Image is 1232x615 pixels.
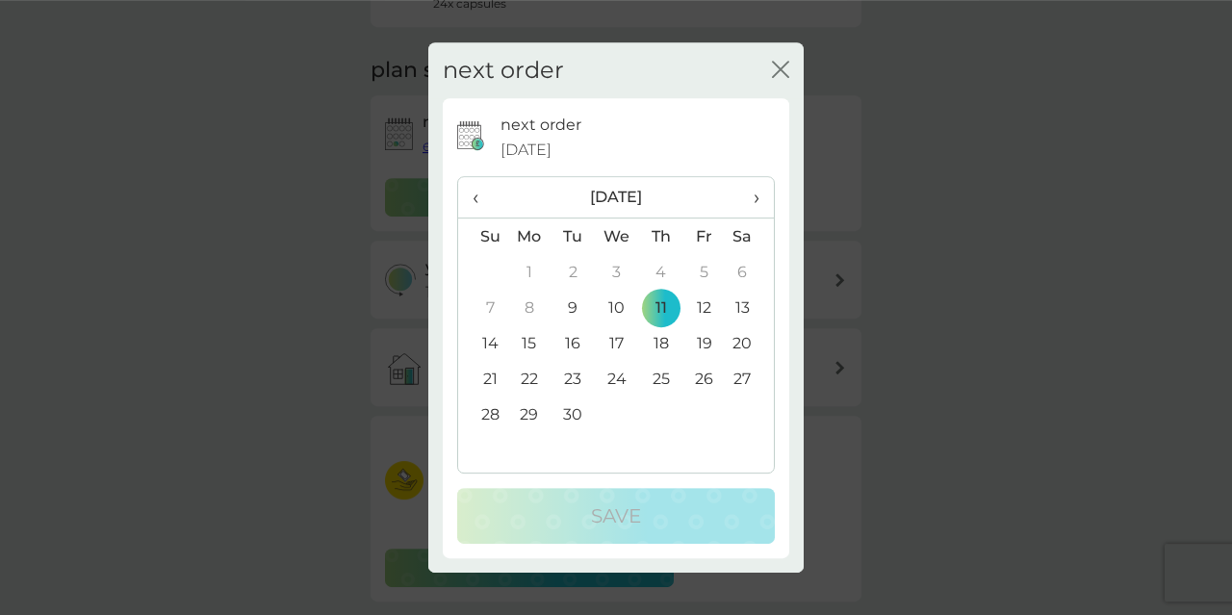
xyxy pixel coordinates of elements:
[740,177,759,218] span: ›
[726,218,774,255] th: Sa
[772,61,789,81] button: close
[507,325,552,361] td: 15
[639,254,682,290] td: 4
[682,325,726,361] td: 19
[726,290,774,325] td: 13
[639,218,682,255] th: Th
[591,500,641,531] p: Save
[507,254,552,290] td: 1
[639,290,682,325] td: 11
[595,218,639,255] th: We
[595,254,639,290] td: 3
[500,113,581,138] p: next order
[458,325,507,361] td: 14
[552,218,595,255] th: Tu
[552,361,595,397] td: 23
[458,290,507,325] td: 7
[507,177,726,218] th: [DATE]
[443,57,564,85] h2: next order
[473,177,493,218] span: ‹
[507,361,552,397] td: 22
[639,361,682,397] td: 25
[682,218,726,255] th: Fr
[552,254,595,290] td: 2
[458,218,507,255] th: Su
[507,290,552,325] td: 8
[552,290,595,325] td: 9
[457,488,775,544] button: Save
[595,361,639,397] td: 24
[507,218,552,255] th: Mo
[500,138,552,163] span: [DATE]
[507,397,552,432] td: 29
[682,254,726,290] td: 5
[595,290,639,325] td: 10
[552,397,595,432] td: 30
[726,325,774,361] td: 20
[682,361,726,397] td: 26
[726,254,774,290] td: 6
[595,325,639,361] td: 17
[552,325,595,361] td: 16
[458,361,507,397] td: 21
[458,397,507,432] td: 28
[726,361,774,397] td: 27
[682,290,726,325] td: 12
[639,325,682,361] td: 18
